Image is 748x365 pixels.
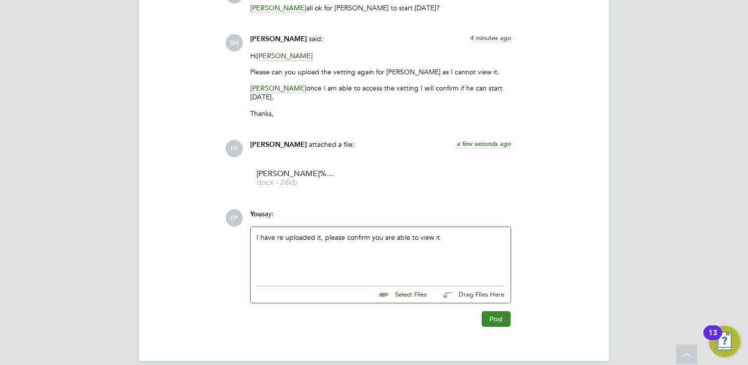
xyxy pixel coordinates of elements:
[226,140,243,157] span: FP
[257,170,335,178] span: [PERSON_NAME]%20McMillan%20-%20NCC%20Vetting
[250,3,306,13] span: [PERSON_NAME]
[482,311,511,327] button: Post
[226,34,243,51] span: RH
[309,34,323,43] span: said:
[257,170,335,186] a: [PERSON_NAME]%20McMillan%20-%20NCC%20Vetting docx - 28kb
[708,333,717,345] div: 13
[250,109,511,118] p: Thanks,
[250,209,511,227] div: say:
[457,139,511,148] span: a few seconds ago
[257,179,335,186] span: docx - 28kb
[250,84,306,93] span: [PERSON_NAME]
[250,35,307,43] span: [PERSON_NAME]
[257,51,313,61] span: [PERSON_NAME]
[250,68,511,76] p: Please can you upload the vetting again for [PERSON_NAME] as I cannot view it.
[470,34,511,42] span: 4 minutes ago
[435,285,505,305] button: Drag Files Here
[250,84,511,101] p: once I am able to access the vetting I will confirm if he can start [DATE].
[226,209,243,227] span: FP
[250,51,511,60] p: Hi
[257,233,505,275] div: I have re uploaded it, please confirm you are able to view it
[250,140,307,149] span: [PERSON_NAME]
[250,3,511,12] p: all ok for [PERSON_NAME] to start [DATE]?
[250,210,262,218] span: You
[709,326,740,357] button: Open Resource Center, 13 new notifications
[309,140,354,149] span: attached a file:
